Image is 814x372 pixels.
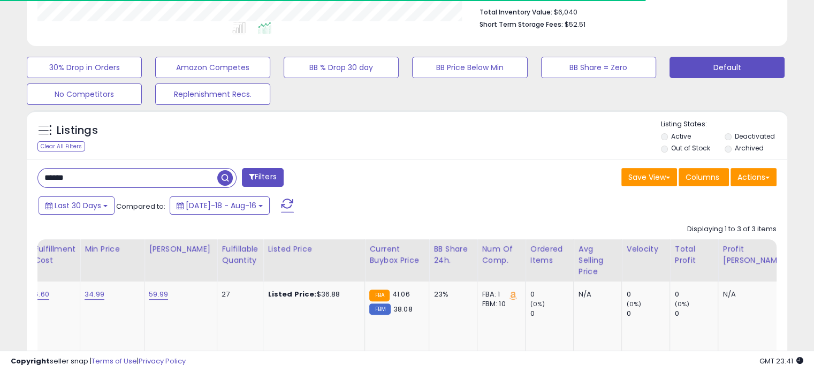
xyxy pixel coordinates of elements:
div: N/A [578,290,613,299]
div: Listed Price [268,244,360,255]
button: BB Price Below Min [412,57,527,78]
div: $36.88 [268,290,356,299]
button: Default [670,57,785,78]
div: 23% [433,290,469,299]
button: BB Share = Zero [541,57,656,78]
span: Columns [686,172,719,183]
div: [PERSON_NAME] [149,244,212,255]
div: Velocity [626,244,665,255]
div: Current Buybox Price [369,244,424,266]
div: FBM: 10 [482,299,517,309]
label: Out of Stock [671,143,710,153]
div: Ordered Items [530,244,569,266]
div: 0 [674,290,718,299]
div: Displaying 1 to 3 of 3 items [687,224,777,234]
div: FBA: 1 [482,290,517,299]
div: 0 [674,309,718,318]
small: FBA [369,290,389,301]
div: 27 [222,290,255,299]
span: [DATE]-18 - Aug-16 [186,200,256,211]
div: 0 [626,290,670,299]
button: Save View [621,168,677,186]
button: No Competitors [27,83,142,105]
label: Deactivated [734,132,774,141]
span: $52.51 [565,19,585,29]
div: 0 [626,309,670,318]
div: Fulfillable Quantity [222,244,258,266]
div: 0 [530,309,573,318]
strong: Copyright [11,356,50,366]
span: 2025-09-16 23:41 GMT [759,356,803,366]
div: Fulfillment Cost [34,244,75,266]
h5: Listings [57,123,98,138]
small: (0%) [626,300,641,308]
p: Listing States: [661,119,787,130]
div: Min Price [85,244,140,255]
div: 0 [530,290,573,299]
div: Num of Comp. [482,244,521,266]
li: $6,040 [480,5,769,18]
a: Terms of Use [92,356,137,366]
b: Listed Price: [268,289,316,299]
a: Privacy Policy [139,356,186,366]
div: N/A [722,290,782,299]
small: (0%) [530,300,545,308]
b: Short Term Storage Fees: [480,20,563,29]
div: Profit [PERSON_NAME] [722,244,786,266]
div: seller snap | | [11,356,186,367]
small: (0%) [674,300,689,308]
label: Archived [734,143,763,153]
a: 6.60 [34,289,49,300]
button: Replenishment Recs. [155,83,270,105]
label: Active [671,132,691,141]
button: Filters [242,168,284,187]
span: Last 30 Days [55,200,101,211]
span: 38.08 [393,304,413,314]
small: FBM [369,303,390,315]
button: [DATE]-18 - Aug-16 [170,196,270,215]
div: Total Profit [674,244,713,266]
button: 30% Drop in Orders [27,57,142,78]
button: Actions [731,168,777,186]
button: Last 30 Days [39,196,115,215]
div: BB Share 24h. [433,244,473,266]
button: BB % Drop 30 day [284,57,399,78]
a: 34.99 [85,289,104,300]
div: Avg Selling Price [578,244,617,277]
span: 41.06 [392,289,410,299]
b: Total Inventory Value: [480,7,552,17]
button: Amazon Competes [155,57,270,78]
a: 59.99 [149,289,168,300]
span: Compared to: [116,201,165,211]
div: Clear All Filters [37,141,85,151]
button: Columns [679,168,729,186]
